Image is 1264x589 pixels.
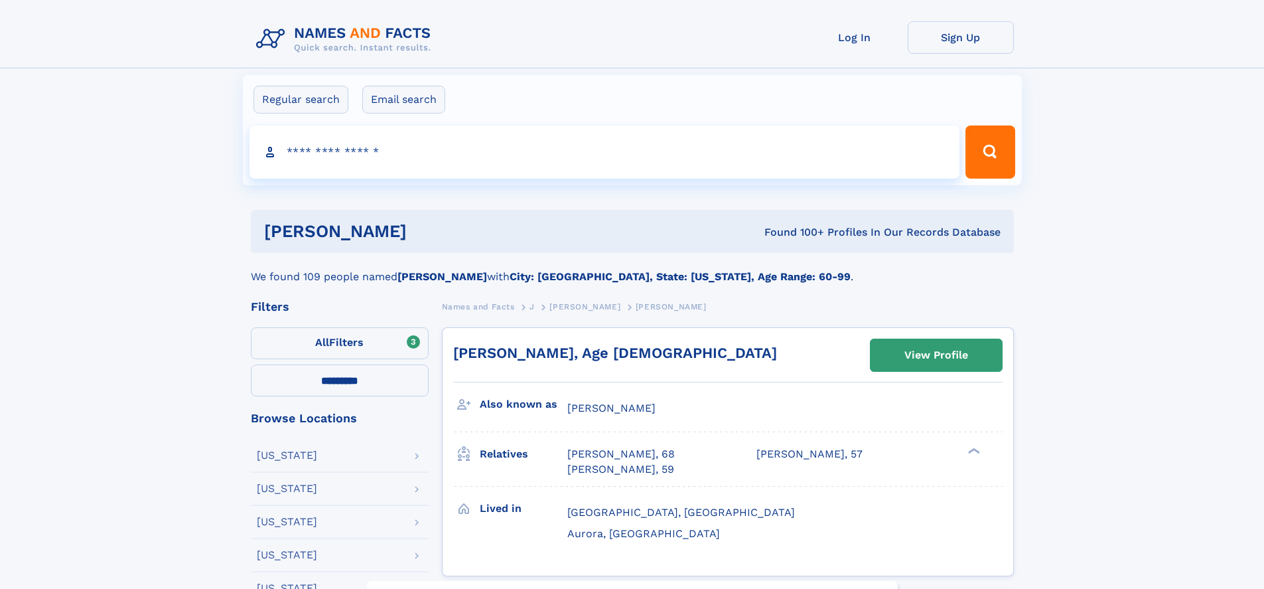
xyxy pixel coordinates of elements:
a: [PERSON_NAME] [549,298,620,315]
span: All [315,336,329,349]
h3: Relatives [480,443,567,465]
a: [PERSON_NAME], 68 [567,447,675,462]
div: [US_STATE] [257,517,317,527]
button: Search Button [965,126,1015,179]
label: Email search [362,86,445,114]
a: Sign Up [908,21,1014,54]
span: [PERSON_NAME] [567,402,656,414]
div: Browse Locations [251,412,429,424]
h3: Lived in [480,497,567,520]
a: [PERSON_NAME], 59 [567,462,674,477]
div: ❯ [965,447,981,456]
b: City: [GEOGRAPHIC_DATA], State: [US_STATE], Age Range: 60-99 [510,270,851,283]
span: [PERSON_NAME] [549,302,620,311]
span: [GEOGRAPHIC_DATA], [GEOGRAPHIC_DATA] [567,506,795,519]
div: View Profile [904,340,968,371]
div: We found 109 people named with . [251,253,1014,285]
span: [PERSON_NAME] [636,302,707,311]
div: Filters [251,301,429,313]
b: [PERSON_NAME] [397,270,487,283]
span: J [529,302,535,311]
a: [PERSON_NAME], Age [DEMOGRAPHIC_DATA] [453,345,777,361]
a: J [529,298,535,315]
a: Log In [802,21,908,54]
a: Names and Facts [442,298,515,315]
a: [PERSON_NAME], 57 [756,447,863,462]
h3: Also known as [480,393,567,416]
span: Aurora, [GEOGRAPHIC_DATA] [567,527,720,540]
img: Logo Names and Facts [251,21,442,57]
a: View Profile [871,339,1002,371]
div: [US_STATE] [257,550,317,560]
h1: [PERSON_NAME] [264,223,586,240]
div: [US_STATE] [257,450,317,461]
input: search input [249,126,960,179]
div: Found 100+ Profiles In Our Records Database [585,225,1001,240]
div: [US_STATE] [257,483,317,494]
label: Filters [251,327,429,359]
label: Regular search [253,86,348,114]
